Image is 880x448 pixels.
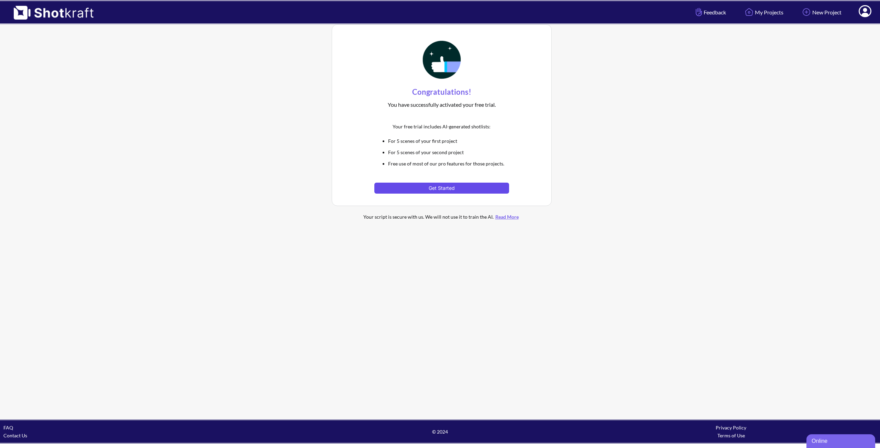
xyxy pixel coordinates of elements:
iframe: chat widget [806,433,877,448]
span: © 2024 [295,428,586,436]
div: Your script is secure with us. We will not use it to train the AI. [349,213,535,221]
img: Home Icon [743,6,755,18]
li: For 5 scenes of your first project [388,137,509,145]
div: Congratulations! [374,85,509,99]
div: Your free trial includes AI-generated shotlists: [374,121,509,132]
div: Terms of Use [585,432,877,439]
img: Thumbs Up Icon [420,38,463,81]
a: New Project [795,3,847,21]
button: Get Started [374,183,509,194]
li: For 5 scenes of your second project [388,148,509,156]
a: Read More [494,214,520,220]
a: FAQ [3,425,13,430]
a: My Projects [738,3,789,21]
li: Free use of most of our pro features for those projects. [388,160,509,168]
div: You have successfully activated your free trial. [374,99,509,111]
a: Contact Us [3,433,27,438]
img: Hand Icon [694,6,704,18]
span: Feedback [694,8,726,16]
div: Privacy Policy [585,424,877,432]
img: Add Icon [801,6,812,18]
